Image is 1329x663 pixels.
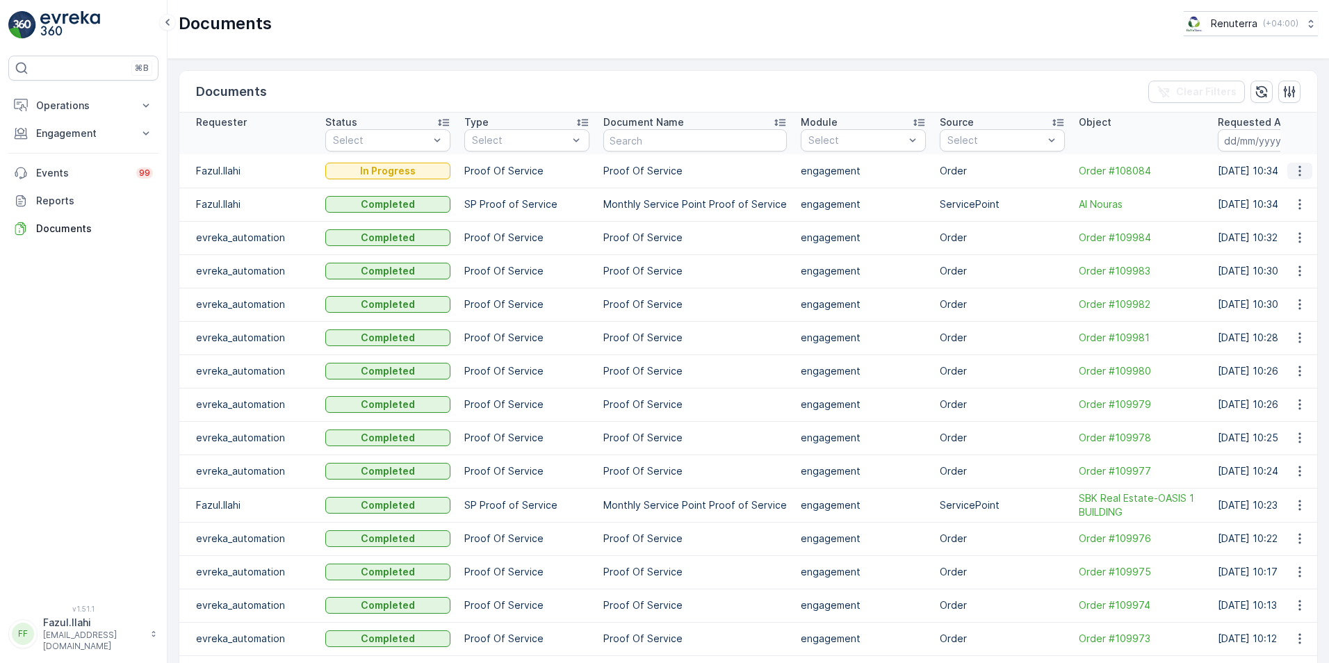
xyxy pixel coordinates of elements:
p: SP Proof of Service [464,498,589,512]
button: Completed [325,597,450,614]
p: engagement [801,431,926,445]
p: evreka_automation [196,364,311,378]
div: FF [12,623,34,645]
p: engagement [801,331,926,345]
p: Proof Of Service [603,598,787,612]
p: Operations [36,99,131,113]
p: Proof Of Service [464,398,589,411]
p: Fazul.Ilahi [196,164,311,178]
p: Proof Of Service [603,231,787,245]
p: engagement [801,264,926,278]
p: Select [947,133,1043,147]
input: Search [603,129,787,152]
button: Completed [325,296,450,313]
p: ( +04:00 ) [1263,18,1298,29]
p: Completed [361,264,415,278]
a: Order #109975 [1079,565,1204,579]
button: Completed [325,396,450,413]
button: Completed [325,263,450,279]
p: Proof Of Service [603,264,787,278]
p: Renuterra [1211,17,1257,31]
button: Completed [325,630,450,647]
p: Completed [361,197,415,211]
button: Operations [8,92,158,120]
p: Proof Of Service [464,164,589,178]
button: Completed [325,329,450,346]
p: ⌘B [135,63,149,74]
span: Order #109978 [1079,431,1204,445]
button: Completed [325,363,450,379]
p: Completed [361,565,415,579]
p: Source [940,115,974,129]
a: Reports [8,187,158,215]
p: evreka_automation [196,398,311,411]
a: Order #109984 [1079,231,1204,245]
span: Order #109980 [1079,364,1204,378]
p: Order [940,297,1065,311]
button: Completed [325,497,450,514]
p: Clear Filters [1176,85,1237,99]
p: Document Name [603,115,684,129]
p: Order [940,331,1065,345]
span: v 1.51.1 [8,605,158,613]
p: Order [940,398,1065,411]
p: engagement [801,632,926,646]
a: Order #109981 [1079,331,1204,345]
p: engagement [801,532,926,546]
a: Events99 [8,159,158,187]
button: Completed [325,463,450,480]
p: Order [940,565,1065,579]
a: Documents [8,215,158,243]
p: Completed [361,398,415,411]
p: evreka_automation [196,264,311,278]
p: engagement [801,598,926,612]
p: Proof Of Service [464,565,589,579]
p: Completed [361,297,415,311]
button: Clear Filters [1148,81,1245,103]
p: Module [801,115,838,129]
p: Documents [36,222,153,236]
p: engagement [801,498,926,512]
p: Proof Of Service [603,464,787,478]
img: Screenshot_2024-07-26_at_13.33.01.png [1184,16,1205,31]
p: Completed [361,532,415,546]
p: Fazul.Ilahi [43,616,143,630]
a: Order #108084 [1079,164,1204,178]
p: Requested At [1218,115,1285,129]
a: Order #109974 [1079,598,1204,612]
p: Reports [36,194,153,208]
button: Completed [325,530,450,547]
p: Completed [361,498,415,512]
p: Events [36,166,128,180]
p: Proof Of Service [603,565,787,579]
p: Proof Of Service [603,364,787,378]
p: Select [472,133,568,147]
button: Completed [325,429,450,446]
p: evreka_automation [196,231,311,245]
p: Monthly Service Point Proof of Service [603,498,787,512]
p: Order [940,632,1065,646]
a: Order #109983 [1079,264,1204,278]
p: ServicePoint [940,498,1065,512]
p: 99 [139,167,150,179]
p: Proof Of Service [603,532,787,546]
p: evreka_automation [196,331,311,345]
p: engagement [801,297,926,311]
p: engagement [801,231,926,245]
p: Select [808,133,904,147]
p: Completed [361,431,415,445]
a: Order #109982 [1079,297,1204,311]
p: Order [940,231,1065,245]
p: Order [940,364,1065,378]
a: Order #109979 [1079,398,1204,411]
p: evreka_automation [196,598,311,612]
input: dd/mm/yyyy [1218,129,1313,152]
p: Order [940,164,1065,178]
p: ServicePoint [940,197,1065,211]
span: Al Nouras [1079,197,1204,211]
p: Fazul.Ilahi [196,197,311,211]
